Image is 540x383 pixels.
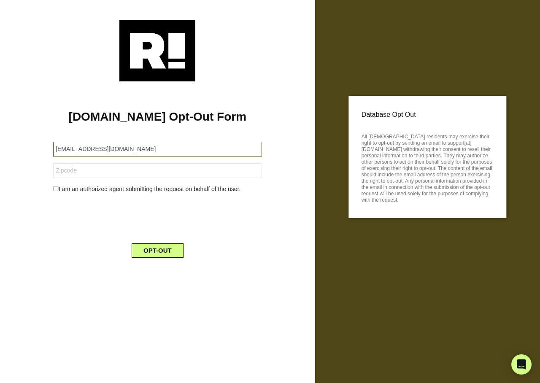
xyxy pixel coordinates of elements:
[511,354,532,375] div: Open Intercom Messenger
[47,185,268,194] div: I am an authorized agent submitting the request on behalf of the user.
[362,108,494,121] p: Database Opt Out
[119,20,195,81] img: Retention.com
[93,200,221,233] iframe: reCAPTCHA
[13,110,302,124] h1: [DOMAIN_NAME] Opt-Out Form
[362,131,494,203] p: All [DEMOGRAPHIC_DATA] residents may exercise their right to opt-out by sending an email to suppo...
[53,142,262,156] input: Email Address
[53,163,262,178] input: Zipcode
[132,243,184,258] button: OPT-OUT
